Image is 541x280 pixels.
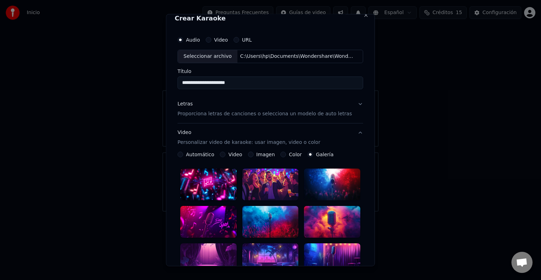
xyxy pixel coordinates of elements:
div: Seleccionar archivo [178,50,237,63]
button: LetrasProporciona letras de canciones o selecciona un modelo de auto letras [178,95,363,123]
div: Letras [178,101,193,108]
label: Color [289,152,302,157]
div: Video [178,129,320,146]
label: URL [242,37,252,42]
p: Proporciona letras de canciones o selecciona un modelo de auto letras [178,110,352,117]
label: Video [214,37,228,42]
div: C:\Users\hp\Documents\Wondershare\Wondershare Filmora\Output\La Quinceañera.mp3 [237,53,357,60]
label: Título [178,69,363,74]
p: Personalizar video de karaoke: usar imagen, video o color [178,139,320,146]
label: Imagen [256,152,275,157]
label: Automático [186,152,214,157]
label: Audio [186,37,200,42]
button: VideoPersonalizar video de karaoke: usar imagen, video o color [178,123,363,152]
label: Galería [316,152,334,157]
h2: Crear Karaoke [175,15,366,22]
label: Video [229,152,242,157]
